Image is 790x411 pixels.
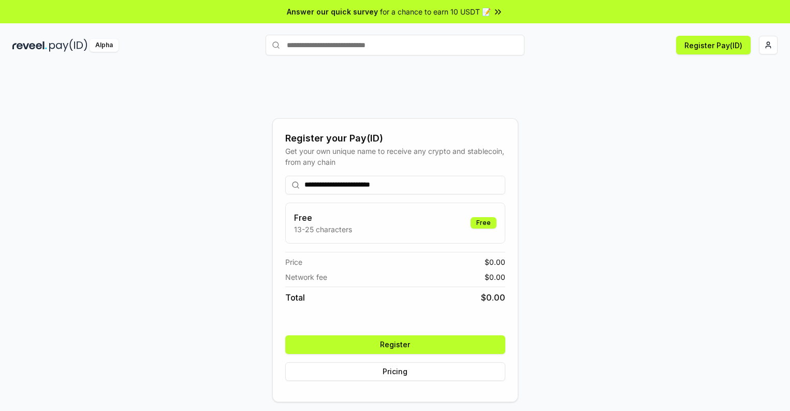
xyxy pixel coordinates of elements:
[285,146,505,167] div: Get your own unique name to receive any crypto and stablecoin, from any chain
[285,272,327,282] span: Network fee
[485,272,505,282] span: $ 0.00
[471,217,496,229] div: Free
[285,257,302,267] span: Price
[285,291,305,304] span: Total
[285,362,505,381] button: Pricing
[49,39,87,52] img: pay_id
[90,39,119,52] div: Alpha
[285,131,505,146] div: Register your Pay(ID)
[285,335,505,354] button: Register
[294,224,352,235] p: 13-25 characters
[676,36,751,54] button: Register Pay(ID)
[481,291,505,304] span: $ 0.00
[12,39,47,52] img: reveel_dark
[380,6,491,17] span: for a chance to earn 10 USDT 📝
[294,211,352,224] h3: Free
[287,6,378,17] span: Answer our quick survey
[485,257,505,267] span: $ 0.00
